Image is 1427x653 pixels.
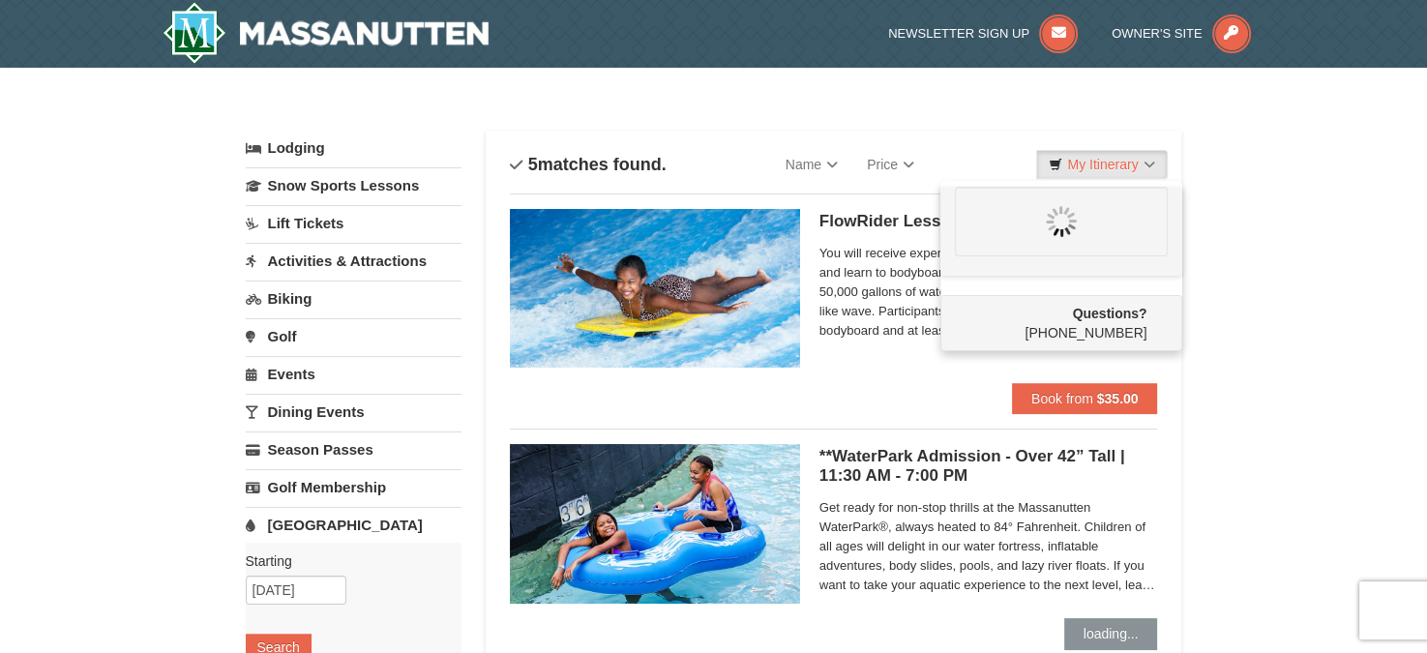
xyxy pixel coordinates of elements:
a: Dining Events [246,394,461,430]
span: Newsletter Sign Up [888,26,1029,41]
a: Name [771,145,852,184]
a: Activities & Attractions [246,243,461,279]
img: Massanutten Resort Logo [163,2,490,64]
img: 6619917-216-363963c7.jpg [510,209,800,368]
h4: matches found. [510,155,667,174]
a: Lift Tickets [246,205,461,241]
a: Massanutten Resort [163,2,490,64]
label: Starting [246,551,447,571]
span: Get ready for non-stop thrills at the Massanutten WaterPark®, always heated to 84° Fahrenheit. Ch... [819,498,1158,595]
a: [GEOGRAPHIC_DATA] [246,507,461,543]
a: Golf [246,318,461,354]
span: 5 [528,155,538,174]
a: Lodging [246,131,461,165]
span: [PHONE_NUMBER] [955,304,1147,341]
button: Book from $35.00 [1012,383,1158,414]
a: Events [246,356,461,392]
img: wait.gif [1046,206,1077,237]
strong: $35.00 [1097,391,1139,406]
button: loading... [1064,618,1158,649]
h5: FlowRider Lesson | 9:45 - 11:15 AM [819,212,1158,231]
img: 6619917-720-80b70c28.jpg [510,444,800,603]
a: Newsletter Sign Up [888,26,1078,41]
a: Season Passes [246,431,461,467]
a: Biking [246,281,461,316]
a: Snow Sports Lessons [246,167,461,203]
a: Owner's Site [1112,26,1251,41]
span: Book from [1031,391,1093,406]
a: My Itinerary [1036,150,1167,179]
a: Golf Membership [246,469,461,505]
span: Owner's Site [1112,26,1203,41]
a: Price [852,145,929,184]
strong: Questions? [1072,306,1146,321]
span: You will receive expert training from a WaterPark Flow Pro and learn to bodyboard or surf on the ... [819,244,1158,341]
h5: **WaterPark Admission - Over 42” Tall | 11:30 AM - 7:00 PM [819,447,1158,486]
